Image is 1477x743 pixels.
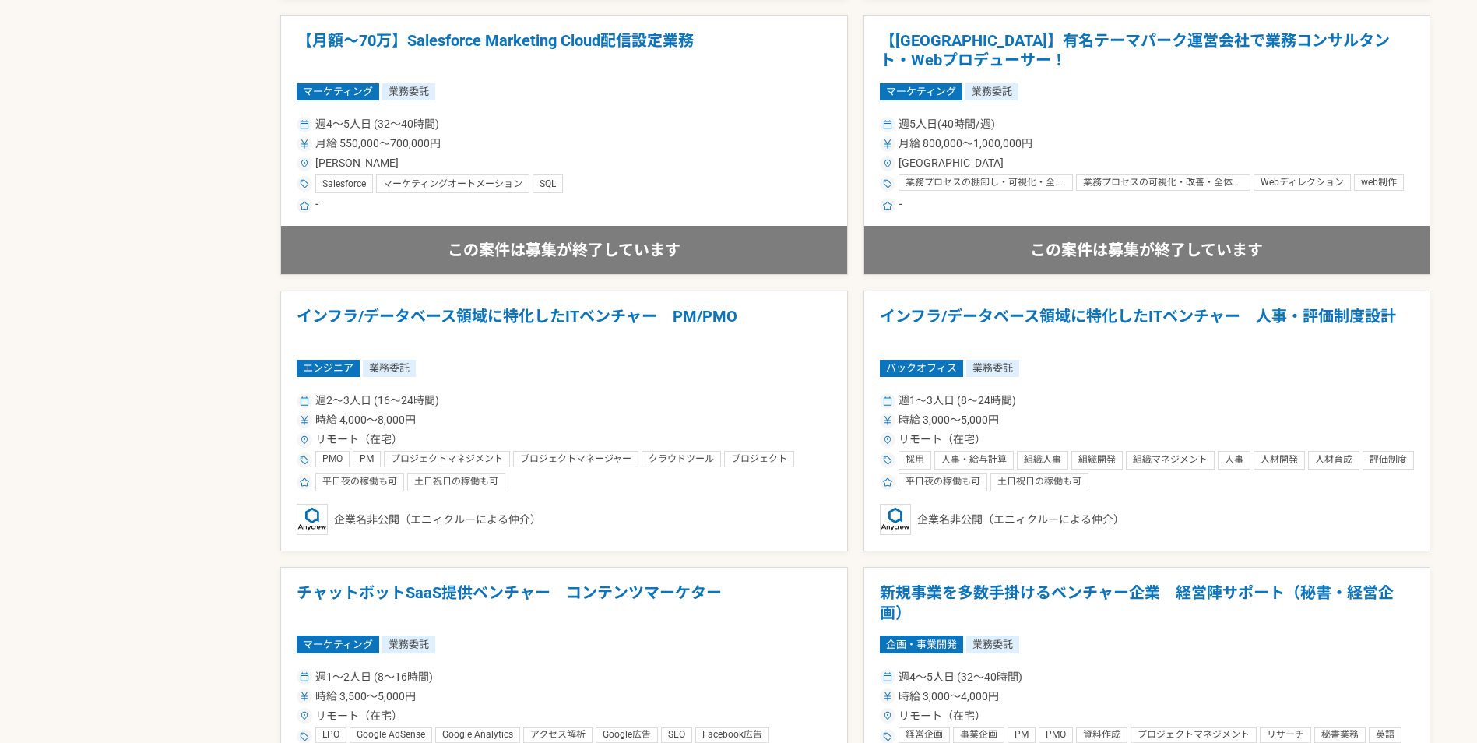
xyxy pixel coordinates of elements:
span: - [899,196,902,215]
span: リモート（在宅） [899,708,986,724]
img: ico_location_pin-352ac629.svg [883,159,892,168]
span: web制作 [1361,177,1397,189]
span: プロジェクト [731,453,787,466]
span: 組織人事 [1024,454,1061,467]
span: PM [1015,729,1029,741]
span: 週4〜5人日 (32〜40時間) [315,116,439,132]
span: 経営企画 [906,729,943,741]
span: Salesforce [322,178,366,191]
img: ico_tag-f97210f0.svg [300,732,309,741]
span: PM [360,453,374,466]
img: logo_text_blue_01.png [880,504,911,535]
img: ico_tag-f97210f0.svg [883,732,892,741]
div: 平日夜の稼働も可 [315,473,404,491]
div: 土日祝日の稼働も可 [407,473,505,491]
div: 土日祝日の稼働も可 [990,473,1088,491]
span: 週5人日(40時間/週) [899,116,995,132]
span: 週1〜3人日 (8〜24時間) [899,393,1016,409]
img: ico_currency_yen-76ea2c4c.svg [300,692,309,701]
img: ico_currency_yen-76ea2c4c.svg [300,416,309,425]
span: エンジニア [297,360,360,377]
span: 人材育成 [1315,454,1352,467]
span: 業務委託 [965,83,1018,100]
span: PMO [322,453,343,466]
span: Webディレクション [1261,177,1344,189]
img: ico_currency_yen-76ea2c4c.svg [883,416,892,425]
span: 英語 [1376,729,1394,741]
img: ico_star-c4f7eedc.svg [883,201,892,210]
span: マーケティング [880,83,962,100]
img: ico_calendar-4541a85f.svg [883,396,892,406]
img: ico_calendar-4541a85f.svg [300,672,309,681]
span: 人事 [1225,454,1243,467]
span: PMO [1046,729,1066,741]
img: ico_star-c4f7eedc.svg [300,477,309,487]
span: プロジェクトマネージャー [520,453,631,466]
span: 時給 3,000〜4,000円 [899,688,999,705]
span: 週1〜2人日 (8〜16時間) [315,669,433,685]
span: 秘書業務 [1321,729,1359,741]
span: 組織マネジメント [1133,454,1208,467]
span: Google AdSense [357,729,425,741]
span: 月給 550,000〜700,000円 [315,136,441,152]
img: ico_location_pin-352ac629.svg [300,711,309,720]
span: LPO [322,729,339,741]
span: 業務プロセスの可視化・改善・全体最適化 [1083,177,1243,189]
span: 資料作成 [1083,729,1120,741]
h1: 【月額～70万】Salesforce Marketing Cloud配信設定業務 [297,31,832,71]
div: 企業名非公開（エニィクルーによる仲介） [297,504,832,535]
span: SQL [540,178,556,191]
span: 週4〜5人日 (32〜40時間) [899,669,1022,685]
span: 業務プロセスの棚卸し・可視化・全体最適化 [906,177,1066,189]
span: アクセス解析 [530,729,586,741]
h1: インフラ/データベース領域に特化したITベンチャー 人事・評価制度設計 [880,307,1415,347]
img: ico_tag-f97210f0.svg [300,179,309,188]
span: - [315,196,318,215]
span: マーケティング [297,83,379,100]
span: 採用 [906,454,924,467]
span: プロジェクトマネジメント [1138,729,1250,741]
img: ico_calendar-4541a85f.svg [300,120,309,129]
span: バックオフィス [880,360,963,377]
img: ico_currency_yen-76ea2c4c.svg [883,139,892,149]
img: ico_currency_yen-76ea2c4c.svg [300,139,309,149]
span: 人材開発 [1261,454,1298,467]
span: 時給 4,000〜8,000円 [315,412,416,428]
span: 時給 3,500〜5,000円 [315,688,416,705]
img: ico_calendar-4541a85f.svg [300,396,309,406]
img: ico_star-c4f7eedc.svg [883,477,892,487]
img: ico_tag-f97210f0.svg [300,456,309,465]
h1: 新規事業を多数手掛けるベンチャー企業 経営陣サポート（秘書・経営企画） [880,583,1415,623]
span: 業務委託 [382,83,435,100]
span: プロジェクトマネジメント [391,453,503,466]
span: マーケティングオートメーション [383,178,522,191]
span: 評価制度 [1370,454,1407,467]
h1: 【[GEOGRAPHIC_DATA]】有名テーマパーク運営会社で業務コンサルタント・Webプロデューサー！ [880,31,1415,71]
span: [PERSON_NAME] [315,155,399,171]
span: 業務委託 [363,360,416,377]
img: ico_currency_yen-76ea2c4c.svg [883,692,892,701]
span: 業務委託 [966,360,1019,377]
span: 組織開発 [1078,454,1116,467]
div: この案件は募集が終了しています [281,226,847,274]
span: [GEOGRAPHIC_DATA] [899,155,1004,171]
span: SEO [668,729,685,741]
img: ico_tag-f97210f0.svg [883,456,892,465]
span: 月給 800,000〜1,000,000円 [899,136,1032,152]
h1: インフラ/データベース領域に特化したITベンチャー PM/PMO [297,307,832,347]
img: ico_calendar-4541a85f.svg [883,120,892,129]
img: ico_calendar-4541a85f.svg [883,672,892,681]
span: Facebook広告 [702,729,762,741]
span: マーケティング [297,636,379,653]
span: リモート（在宅） [315,708,403,724]
span: 業務委託 [966,636,1019,653]
span: リモート（在宅） [899,431,986,448]
h1: チャットボットSaaS提供ベンチャー コンテンツマーケター [297,583,832,623]
div: 平日夜の稼働も可 [899,473,987,491]
span: 企画・事業開発 [880,636,963,653]
span: 週2〜3人日 (16〜24時間) [315,393,439,409]
img: ico_star-c4f7eedc.svg [300,201,309,210]
img: ico_location_pin-352ac629.svg [883,435,892,445]
span: リサーチ [1267,729,1304,741]
span: 人事・給与計算 [941,454,1007,467]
